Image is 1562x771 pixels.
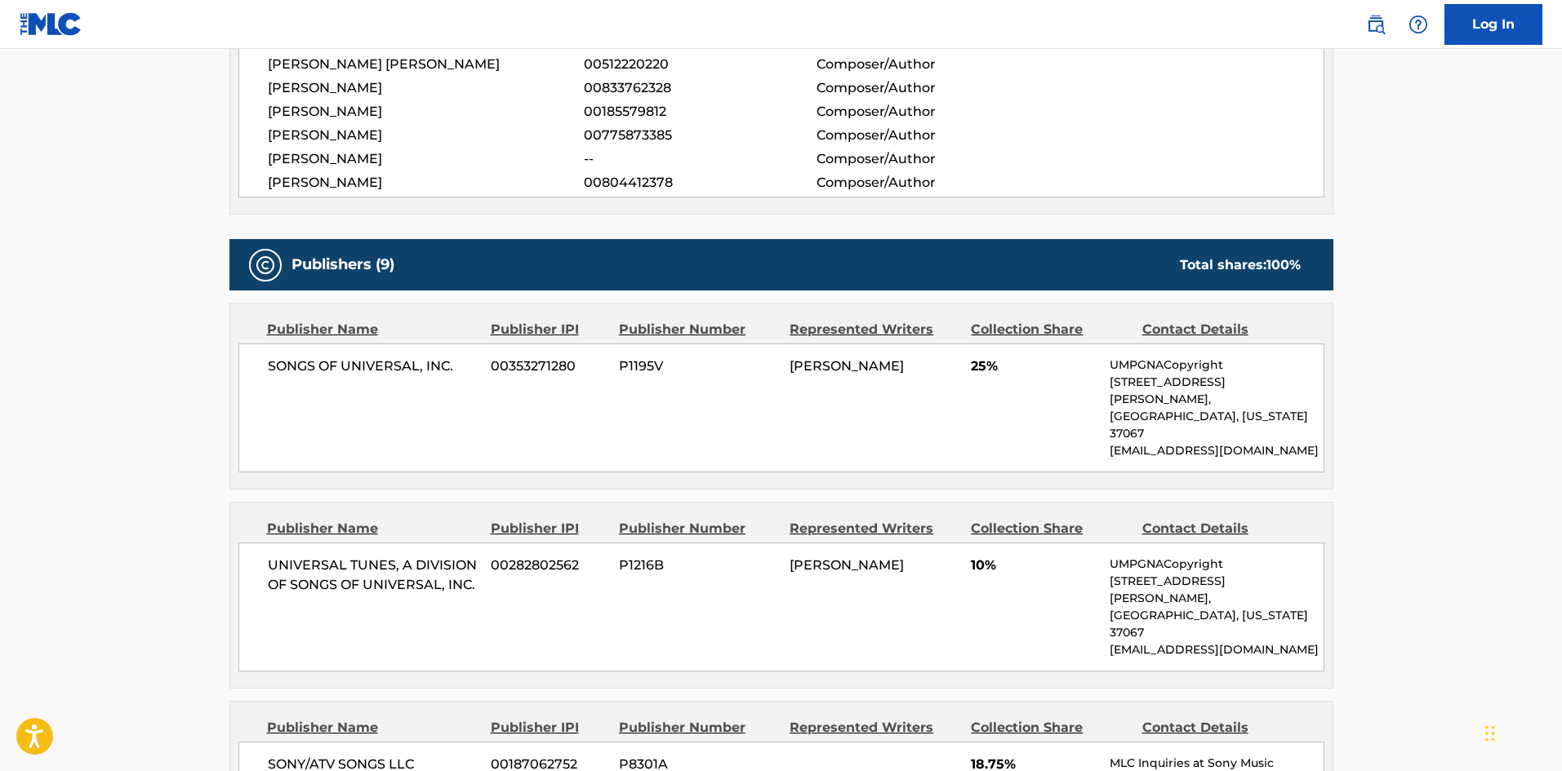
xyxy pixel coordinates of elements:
iframe: Chat Widget [1480,693,1562,771]
img: Publishers [256,255,275,275]
span: 00775873385 [584,126,816,145]
div: Drag [1485,709,1495,758]
img: MLC Logo [20,12,82,36]
span: -- [584,149,816,169]
div: Publisher Name [267,320,478,339]
span: [PERSON_NAME] [268,149,585,169]
span: Composer/Author [817,102,1028,122]
div: Total shares: [1180,255,1301,275]
h5: Publishers (9) [291,255,394,274]
span: 00833762328 [584,78,816,98]
span: SONGS OF UNIVERSAL, INC. [268,357,479,376]
div: Contact Details [1142,718,1301,738]
span: 00185579812 [584,102,816,122]
span: Composer/Author [817,173,1028,193]
div: Help [1402,8,1435,41]
p: [STREET_ADDRESS][PERSON_NAME], [1110,573,1323,607]
img: search [1366,15,1386,34]
span: 00353271280 [491,357,607,376]
a: Public Search [1360,8,1392,41]
div: Publisher IPI [491,320,607,339]
div: Publisher Number [619,718,777,738]
span: [PERSON_NAME] [268,102,585,122]
span: UNIVERSAL TUNES, A DIVISION OF SONGS OF UNIVERSAL, INC. [268,556,479,595]
div: Publisher IPI [491,718,607,738]
span: 00282802562 [491,556,607,575]
p: [STREET_ADDRESS][PERSON_NAME], [1110,374,1323,408]
div: Collection Share [971,320,1129,339]
div: Collection Share [971,718,1129,738]
span: Composer/Author [817,78,1028,98]
span: P1216B [619,556,777,575]
span: 00804412378 [584,173,816,193]
span: Composer/Author [817,55,1028,74]
span: 25% [971,357,1097,376]
div: Publisher Number [619,320,777,339]
p: UMPGNACopyright [1110,556,1323,573]
div: Represented Writers [790,320,959,339]
span: Composer/Author [817,126,1028,145]
div: Represented Writers [790,718,959,738]
div: Represented Writers [790,519,959,538]
img: help [1408,15,1428,34]
div: Publisher Name [267,519,478,538]
span: [PERSON_NAME] [268,173,585,193]
span: [PERSON_NAME] [790,557,904,573]
div: Publisher IPI [491,519,607,538]
span: [PERSON_NAME] [268,78,585,98]
span: [PERSON_NAME] [PERSON_NAME] [268,55,585,74]
div: Contact Details [1142,519,1301,538]
div: Collection Share [971,519,1129,538]
span: 100 % [1266,257,1301,273]
p: [EMAIL_ADDRESS][DOMAIN_NAME] [1110,442,1323,459]
span: Composer/Author [817,149,1028,169]
span: P1195V [619,357,777,376]
p: [GEOGRAPHIC_DATA], [US_STATE] 37067 [1110,607,1323,641]
div: Contact Details [1142,320,1301,339]
span: [PERSON_NAME] [268,126,585,145]
span: 10% [971,556,1097,575]
span: 00512220220 [584,55,816,74]
div: Publisher Name [267,718,478,738]
p: UMPGNACopyright [1110,357,1323,374]
p: [GEOGRAPHIC_DATA], [US_STATE] 37067 [1110,408,1323,442]
span: [PERSON_NAME] [790,358,904,374]
p: [EMAIL_ADDRESS][DOMAIN_NAME] [1110,641,1323,658]
a: Log In [1444,4,1542,45]
div: Publisher Number [619,519,777,538]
